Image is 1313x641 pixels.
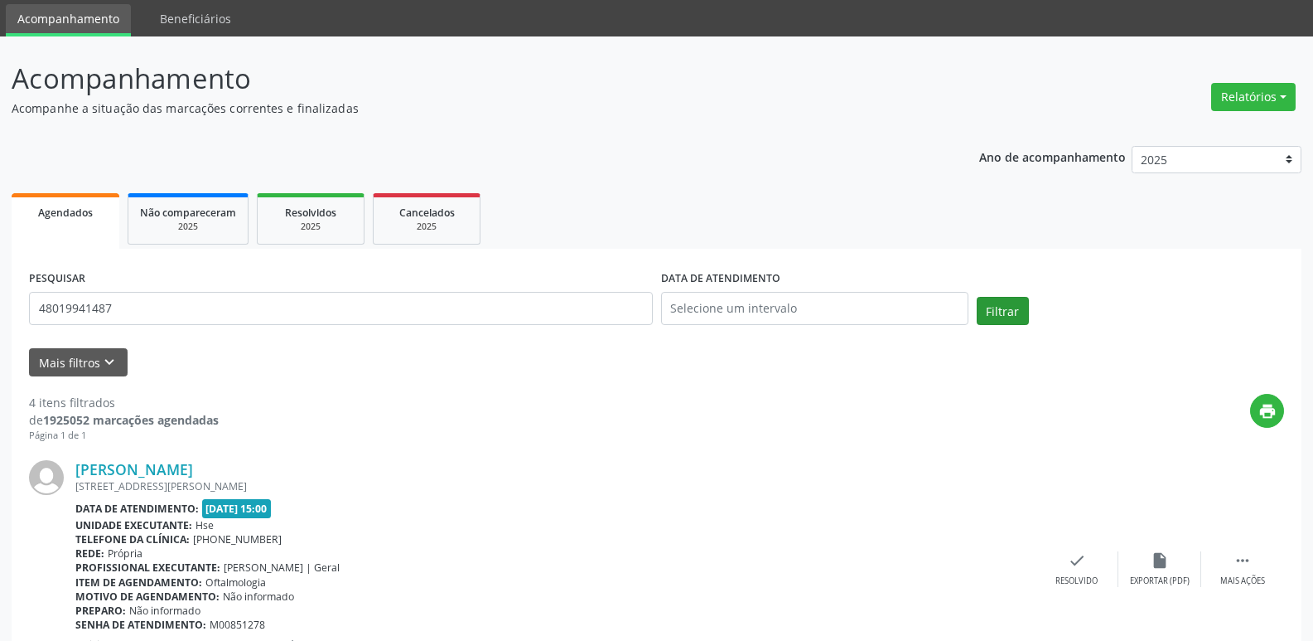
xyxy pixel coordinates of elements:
[75,546,104,561] b: Rede:
[100,353,118,371] i: keyboard_arrow_down
[75,479,1035,493] div: [STREET_ADDRESS][PERSON_NAME]
[269,221,352,233] div: 2025
[140,221,236,233] div: 2025
[977,297,1029,325] button: Filtrar
[202,499,272,518] span: [DATE] 15:00
[75,618,206,632] b: Senha de atendimento:
[1220,575,1265,587] div: Mais ações
[385,221,468,233] div: 2025
[29,411,219,429] div: de
[979,146,1126,167] p: Ano de acompanhamento
[75,532,190,546] b: Telefone da clínica:
[75,561,220,575] b: Profissional executante:
[129,604,200,618] span: Não informado
[75,590,220,604] b: Motivo de agendamento:
[148,4,243,33] a: Beneficiários
[140,206,236,220] span: Não compareceram
[661,266,780,292] label: DATA DE ATENDIMENTO
[1211,83,1296,111] button: Relatórios
[29,429,219,443] div: Página 1 de 1
[75,502,199,516] b: Data de atendimento:
[75,518,192,532] b: Unidade executante:
[29,460,64,495] img: img
[1055,575,1098,587] div: Resolvido
[43,412,219,428] strong: 1925052 marcações agendadas
[1130,575,1190,587] div: Exportar (PDF)
[205,575,266,590] span: Oftalmologia
[1068,551,1086,570] i: check
[29,394,219,411] div: 4 itens filtrados
[1250,394,1284,428] button: print
[75,575,202,590] b: Item de agendamento:
[196,518,214,532] span: Hse
[1151,551,1169,570] i: insert_drive_file
[75,604,126,618] b: Preparo:
[29,348,128,377] button: Mais filtroskeyboard_arrow_down
[29,292,653,325] input: Nome, código do beneficiário ou CPF
[12,100,915,117] p: Acompanhe a situação das marcações correntes e finalizadas
[285,206,336,220] span: Resolvidos
[29,266,85,292] label: PESQUISAR
[210,618,265,632] span: M00851278
[399,206,455,220] span: Cancelados
[108,546,142,561] span: Própria
[38,206,93,220] span: Agendados
[12,58,915,100] p: Acompanhamento
[193,532,282,546] span: [PHONE_NUMBER]
[661,292,968,325] input: Selecione um intervalo
[6,4,131,36] a: Acompanhamento
[223,590,294,604] span: Não informado
[75,460,193,478] a: [PERSON_NAME]
[1233,551,1252,570] i: 
[1258,402,1277,420] i: print
[224,561,340,575] span: [PERSON_NAME] | Geral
